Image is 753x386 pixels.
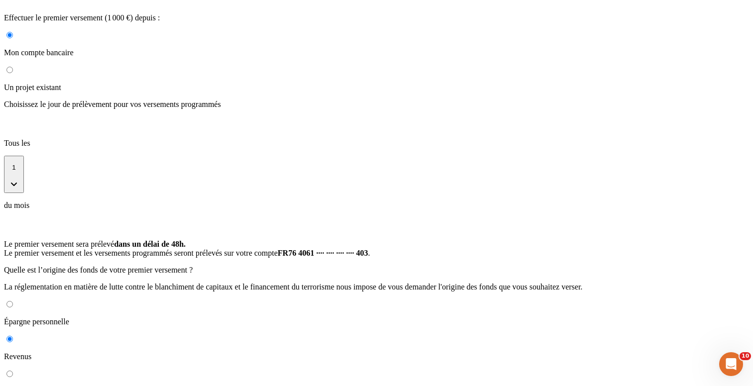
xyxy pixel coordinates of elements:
[6,371,13,377] input: Autres
[4,352,749,361] p: Revenus
[4,283,749,291] p: La réglementation en matière de lutte contre le blanchiment de capitaux et le financement du terr...
[4,249,278,257] span: Le premier versement et les versements programmés seront prélevés sur votre compte
[6,301,13,307] input: Épargne personnelle
[6,67,13,73] input: Un projet existant
[4,13,749,22] p: Effectuer le premier versement (1 000 €) depuis :
[719,352,743,376] iframe: Intercom live chat
[4,48,749,57] p: Mon compte bancaire
[8,164,20,171] p: 1
[4,139,749,148] p: Tous les
[4,156,24,193] button: 1
[278,249,368,257] span: FR76 4061 ···· ···· ···· ···· 403
[4,240,114,248] span: Le premier versement sera prélevé
[6,32,13,38] input: Mon compte bancaire
[4,83,749,92] p: Un projet existant
[740,352,751,360] span: 10
[6,336,13,342] input: Revenus
[4,317,749,326] p: Épargne personnelle
[4,201,749,210] p: du mois
[368,249,370,257] span: .
[114,240,186,248] span: dans un délai de 48h.
[4,266,749,275] p: Quelle est l’origine des fonds de votre premier versement ?
[4,100,749,109] p: Choisissez le jour de prélèvement pour vos versements programmés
